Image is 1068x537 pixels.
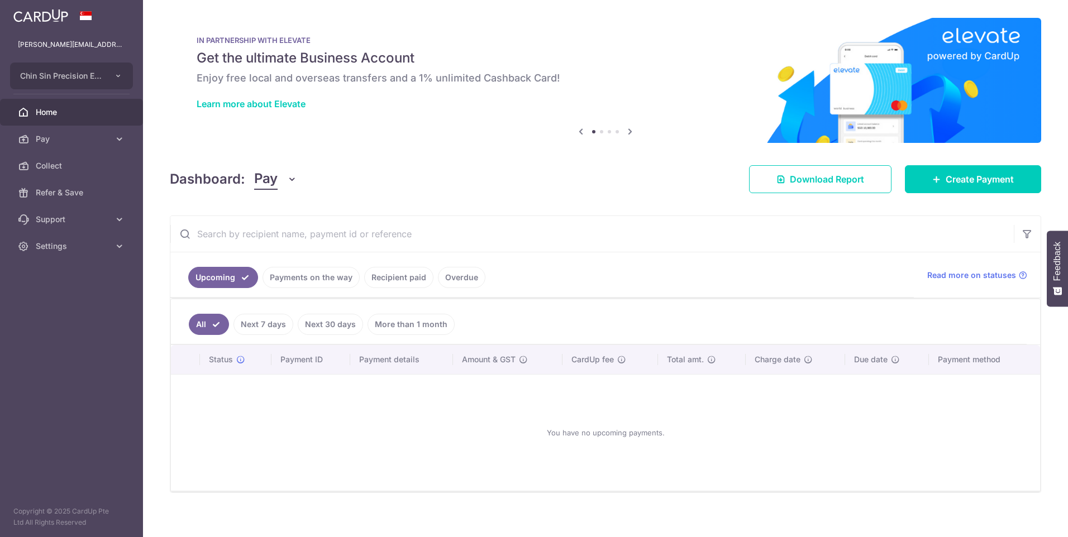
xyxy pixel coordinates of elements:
th: Payment details [350,345,453,374]
button: Chin Sin Precision Engineering Pte Ltd [10,63,133,89]
span: Read more on statuses [927,270,1016,281]
a: More than 1 month [368,314,455,335]
p: [PERSON_NAME][EMAIL_ADDRESS][DOMAIN_NAME] [18,39,125,50]
input: Search by recipient name, payment id or reference [170,216,1014,252]
h6: Enjoy free local and overseas transfers and a 1% unlimited Cashback Card! [197,71,1014,85]
button: Pay [254,169,297,190]
a: All [189,314,229,335]
div: You have no upcoming payments. [184,383,1027,482]
span: Amount & GST [462,354,516,365]
span: Feedback [1052,242,1062,281]
a: Upcoming [188,267,258,288]
span: Download Report [790,172,864,186]
img: CardUp [13,9,68,22]
span: Create Payment [946,172,1014,186]
a: Create Payment [905,165,1041,193]
a: Recipient paid [364,267,433,288]
a: Overdue [438,267,485,288]
a: Download Report [749,165,891,193]
span: Due date [854,354,888,365]
th: Payment method [929,345,1040,374]
span: Support [36,214,109,225]
span: Charge date [755,354,800,365]
h5: Get the ultimate Business Account [197,49,1014,67]
a: Read more on statuses [927,270,1027,281]
span: Settings [36,241,109,252]
span: Status [209,354,233,365]
p: IN PARTNERSHIP WITH ELEVATE [197,36,1014,45]
span: Collect [36,160,109,171]
span: CardUp fee [571,354,614,365]
span: Chin Sin Precision Engineering Pte Ltd [20,70,103,81]
th: Payment ID [271,345,351,374]
a: Learn more about Elevate [197,98,306,109]
a: Next 7 days [233,314,293,335]
a: Payments on the way [263,267,360,288]
span: Refer & Save [36,187,109,198]
span: Pay [36,133,109,145]
span: Home [36,107,109,118]
button: Feedback - Show survey [1047,231,1068,306]
span: Total amt. [667,354,704,365]
img: Renovation banner [170,18,1041,143]
h4: Dashboard: [170,169,245,189]
a: Next 30 days [298,314,363,335]
span: Pay [254,169,278,190]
